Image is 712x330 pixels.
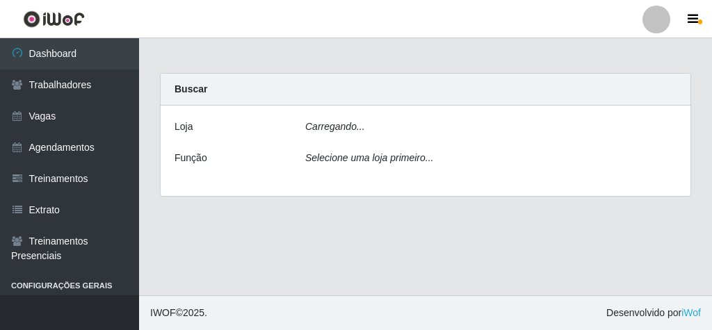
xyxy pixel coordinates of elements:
i: Carregando... [305,121,365,132]
label: Loja [175,119,193,134]
label: Função [175,151,207,165]
i: Selecione uma loja primeiro... [305,152,433,163]
span: Desenvolvido por [606,306,701,320]
span: IWOF [150,307,176,318]
a: iWof [681,307,701,318]
span: © 2025 . [150,306,207,320]
img: CoreUI Logo [23,10,85,28]
strong: Buscar [175,83,207,94]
